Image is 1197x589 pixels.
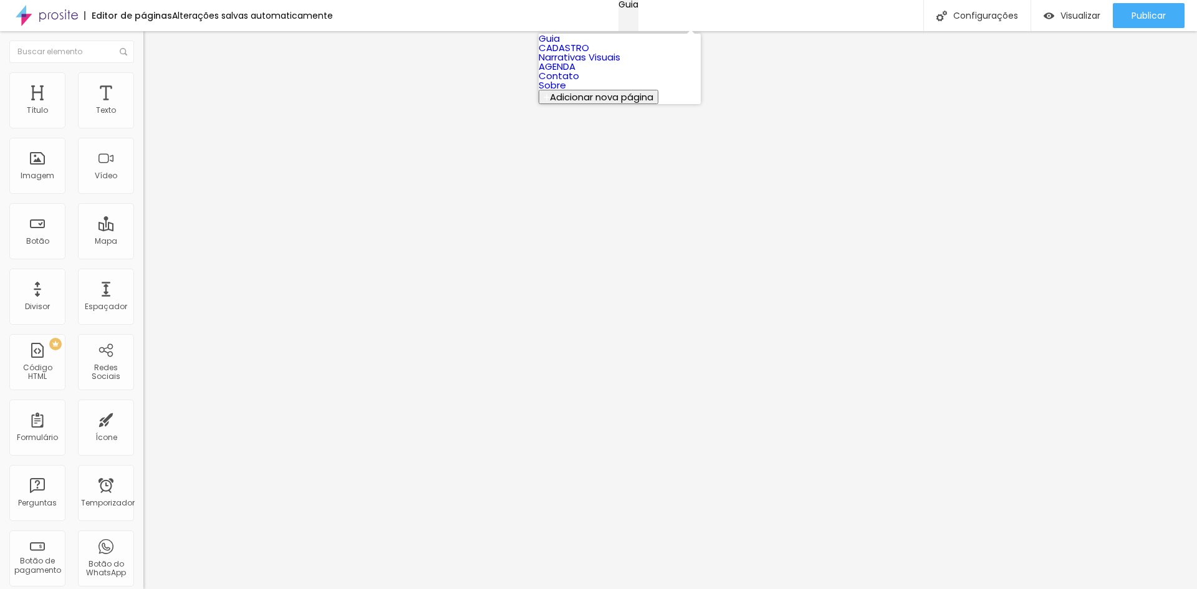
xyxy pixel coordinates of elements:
img: Ícone [120,48,127,55]
font: Código HTML [23,362,52,381]
input: Buscar elemento [9,41,134,63]
font: Texto [96,105,116,115]
font: Imagem [21,170,54,181]
img: Ícone [936,11,947,21]
a: Guia [539,32,560,45]
button: Publicar [1113,3,1185,28]
font: Formulário [17,432,58,443]
font: Visualizar [1060,9,1100,22]
font: Temporizador [81,497,135,508]
a: AGENDA [539,60,575,73]
button: Adicionar nova página [539,90,658,104]
font: Espaçador [85,301,127,312]
a: Contato [539,69,579,82]
button: Visualizar [1031,3,1113,28]
img: view-1.svg [1044,11,1054,21]
font: Configurações [953,9,1018,22]
a: Sobre [539,79,566,92]
font: Ícone [95,432,117,443]
font: Botão [26,236,49,246]
font: Editor de páginas [92,9,172,22]
font: Alterações salvas automaticamente [172,9,333,22]
font: Divisor [25,301,50,312]
font: Redes Sociais [92,362,120,381]
font: Botão de pagamento [14,555,61,575]
font: Botão do WhatsApp [86,558,126,578]
font: Perguntas [18,497,57,508]
font: Mapa [95,236,117,246]
iframe: Editor [143,31,1197,589]
a: CADASTRO [539,41,589,54]
font: Publicar [1132,9,1166,22]
font: Título [27,105,48,115]
font: Adicionar nova página [550,90,653,103]
a: Narrativas Visuais [539,50,620,64]
font: Vídeo [95,170,117,181]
